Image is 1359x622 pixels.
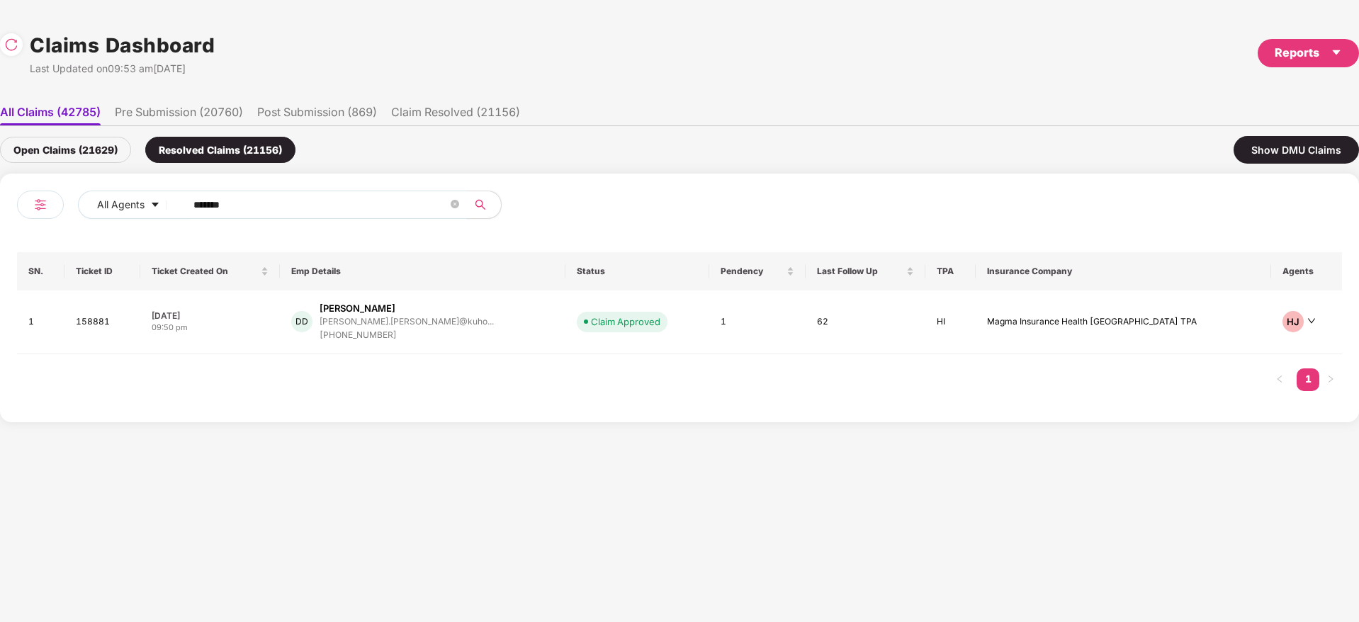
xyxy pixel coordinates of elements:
th: Ticket Created On [140,252,280,290]
li: Pre Submission (20760) [115,105,243,125]
div: [DATE] [152,310,269,322]
a: 1 [1297,368,1319,390]
td: HI [925,290,976,354]
th: Pendency [709,252,806,290]
button: left [1268,368,1291,391]
li: Post Submission (869) [257,105,377,125]
div: Resolved Claims (21156) [145,137,295,163]
td: 62 [806,290,925,354]
div: Reports [1275,44,1342,62]
th: Agents [1271,252,1342,290]
button: right [1319,368,1342,391]
div: Claim Approved [591,315,660,329]
span: right [1326,375,1335,383]
div: DD [291,311,312,332]
td: 158881 [64,290,140,354]
span: Pendency [721,266,784,277]
img: svg+xml;base64,PHN2ZyBpZD0iUmVsb2FkLTMyeDMyIiB4bWxucz0iaHR0cDovL3d3dy53My5vcmcvMjAwMC9zdmciIHdpZH... [4,38,18,52]
span: Ticket Created On [152,266,258,277]
li: Previous Page [1268,368,1291,391]
span: close-circle [451,200,459,208]
td: 1 [709,290,806,354]
td: 1 [17,290,64,354]
div: Show DMU Claims [1234,136,1359,164]
th: Status [565,252,709,290]
span: down [1307,317,1316,325]
div: [PERSON_NAME] [320,302,395,315]
h1: Claims Dashboard [30,30,215,61]
img: svg+xml;base64,PHN2ZyB4bWxucz0iaHR0cDovL3d3dy53My5vcmcvMjAwMC9zdmciIHdpZHRoPSIyNCIgaGVpZ2h0PSIyNC... [32,196,49,213]
span: Last Follow Up [817,266,903,277]
li: Claim Resolved (21156) [391,105,520,125]
th: TPA [925,252,976,290]
div: HJ [1282,311,1304,332]
th: Insurance Company [976,252,1270,290]
li: 1 [1297,368,1319,391]
span: left [1275,375,1284,383]
div: [PERSON_NAME].[PERSON_NAME]@kuho... [320,317,494,326]
button: search [466,191,502,219]
div: Last Updated on 09:53 am[DATE] [30,61,215,77]
span: All Agents [97,197,145,213]
span: search [466,199,494,210]
span: close-circle [451,198,459,212]
div: 09:50 pm [152,322,269,334]
th: Emp Details [280,252,566,290]
li: Next Page [1319,368,1342,391]
th: SN. [17,252,64,290]
th: Ticket ID [64,252,140,290]
span: caret-down [1331,47,1342,58]
td: Magma Insurance Health [GEOGRAPHIC_DATA] TPA [976,290,1270,354]
button: All Agentscaret-down [78,191,191,219]
th: Last Follow Up [806,252,925,290]
div: [PHONE_NUMBER] [320,329,494,342]
span: caret-down [150,200,160,211]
